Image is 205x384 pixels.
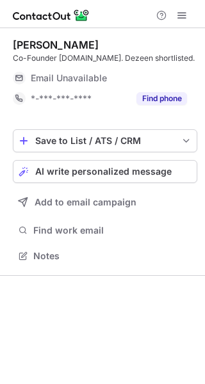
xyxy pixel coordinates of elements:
[13,52,197,64] div: Co-Founder [DOMAIN_NAME]. Dezeen shortlisted.
[33,250,192,262] span: Notes
[35,166,172,177] span: AI write personalized message
[35,197,136,207] span: Add to email campaign
[13,221,197,239] button: Find work email
[13,191,197,214] button: Add to email campaign
[31,72,107,84] span: Email Unavailable
[13,38,99,51] div: [PERSON_NAME]
[13,8,90,23] img: ContactOut v5.3.10
[13,129,197,152] button: save-profile-one-click
[13,247,197,265] button: Notes
[13,160,197,183] button: AI write personalized message
[33,225,192,236] span: Find work email
[136,92,187,105] button: Reveal Button
[35,136,175,146] div: Save to List / ATS / CRM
